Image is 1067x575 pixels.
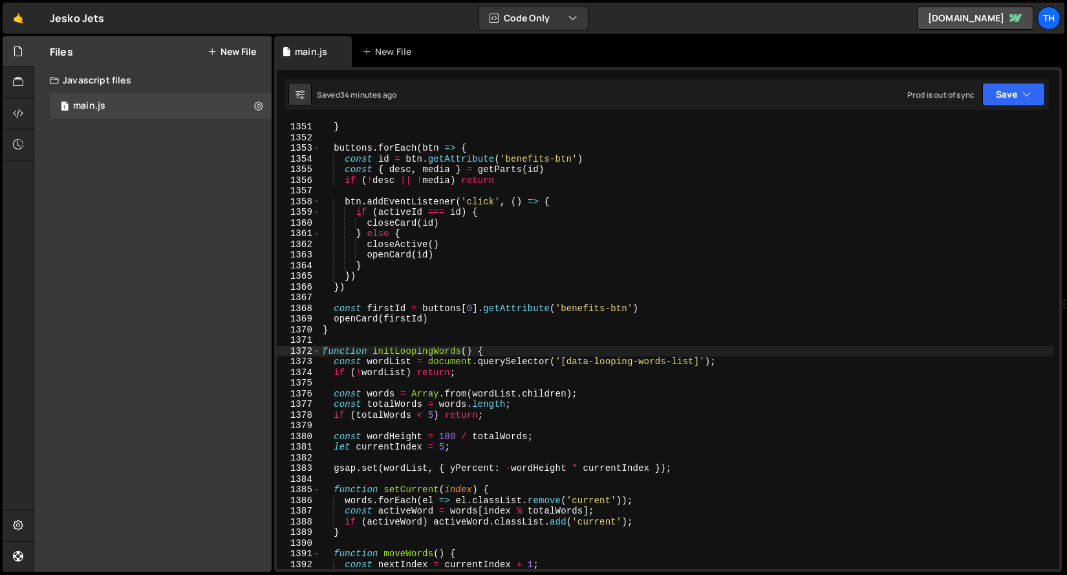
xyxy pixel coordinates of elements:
button: Code Only [479,6,588,30]
div: 1353 [277,143,321,154]
div: 1374 [277,367,321,378]
div: 1375 [277,378,321,389]
h2: Files [50,45,73,59]
div: 1356 [277,175,321,186]
div: 1368 [277,303,321,314]
a: [DOMAIN_NAME] [917,6,1033,30]
div: 1390 [277,538,321,549]
div: 1373 [277,356,321,367]
div: 1354 [277,154,321,165]
div: 1391 [277,548,321,559]
div: 1382 [277,453,321,464]
div: 1372 [277,346,321,357]
div: 1358 [277,197,321,208]
div: 1357 [277,186,321,197]
div: 1371 [277,335,321,346]
div: 1377 [277,399,321,410]
div: 1352 [277,133,321,144]
div: 1387 [277,506,321,517]
div: 1392 [277,559,321,570]
div: 1361 [277,228,321,239]
a: 🤙 [3,3,34,34]
div: 1379 [277,420,321,431]
div: Saved [317,89,396,100]
div: New File [362,45,416,58]
div: 1363 [277,250,321,261]
div: 1369 [277,314,321,325]
div: 1388 [277,517,321,528]
div: 1351 [277,122,321,133]
div: 1389 [277,527,321,538]
div: 1359 [277,207,321,218]
div: 1381 [277,442,321,453]
div: 34 minutes ago [340,89,396,100]
div: main.js [295,45,327,58]
div: main.js [73,100,105,112]
div: 1360 [277,218,321,229]
div: Javascript files [34,67,272,93]
div: 16759/45776.js [50,93,272,119]
div: 1364 [277,261,321,272]
button: Save [982,83,1045,106]
div: 1380 [277,431,321,442]
span: 1 [61,102,69,113]
div: 1362 [277,239,321,250]
div: 1367 [277,292,321,303]
div: 1366 [277,282,321,293]
div: Jesko Jets [50,10,105,26]
div: 1355 [277,164,321,175]
div: 1384 [277,474,321,485]
div: 1370 [277,325,321,336]
div: 1376 [277,389,321,400]
div: 1378 [277,410,321,421]
a: Th [1037,6,1061,30]
div: 1385 [277,484,321,495]
div: Prod is out of sync [907,89,975,100]
button: New File [208,47,256,57]
div: 1383 [277,463,321,474]
div: 1365 [277,271,321,282]
div: 1386 [277,495,321,506]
